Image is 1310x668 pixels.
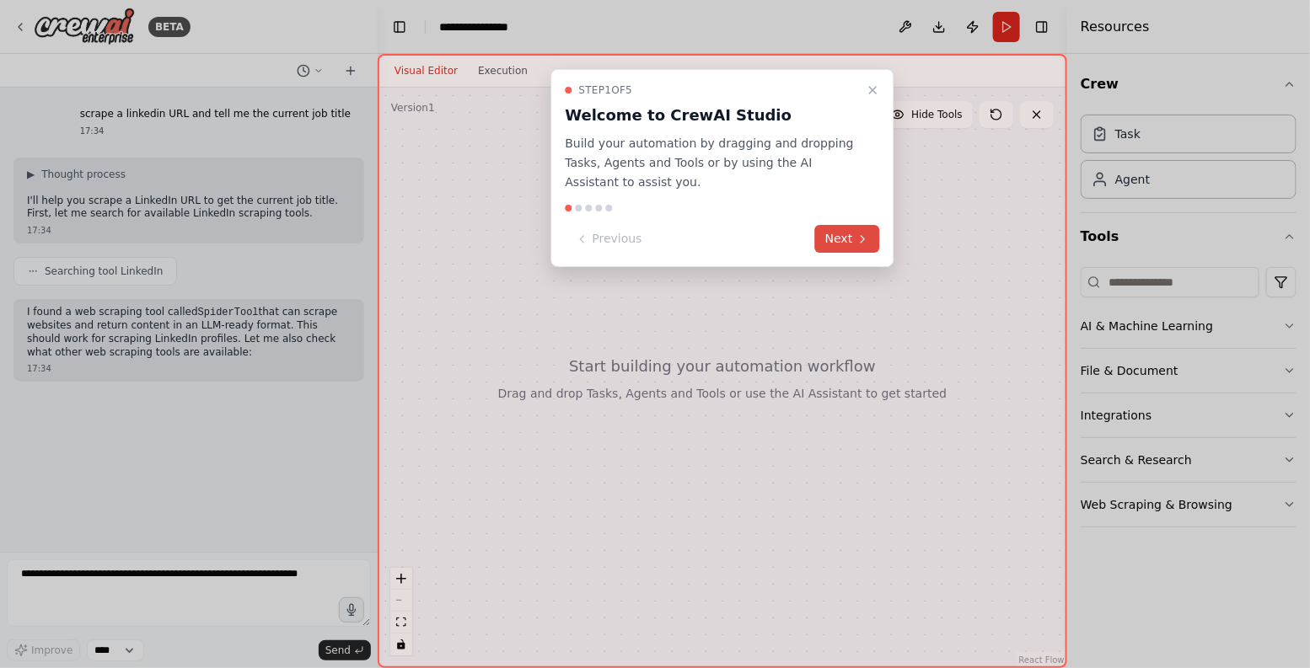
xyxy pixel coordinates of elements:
p: Build your automation by dragging and dropping Tasks, Agents and Tools or by using the AI Assista... [566,134,860,191]
button: Close walkthrough [863,80,883,100]
span: Step 1 of 5 [579,83,633,97]
button: Hide left sidebar [388,15,411,39]
button: Next [815,225,880,253]
h3: Welcome to CrewAI Studio [566,104,860,127]
button: Previous [566,225,652,253]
